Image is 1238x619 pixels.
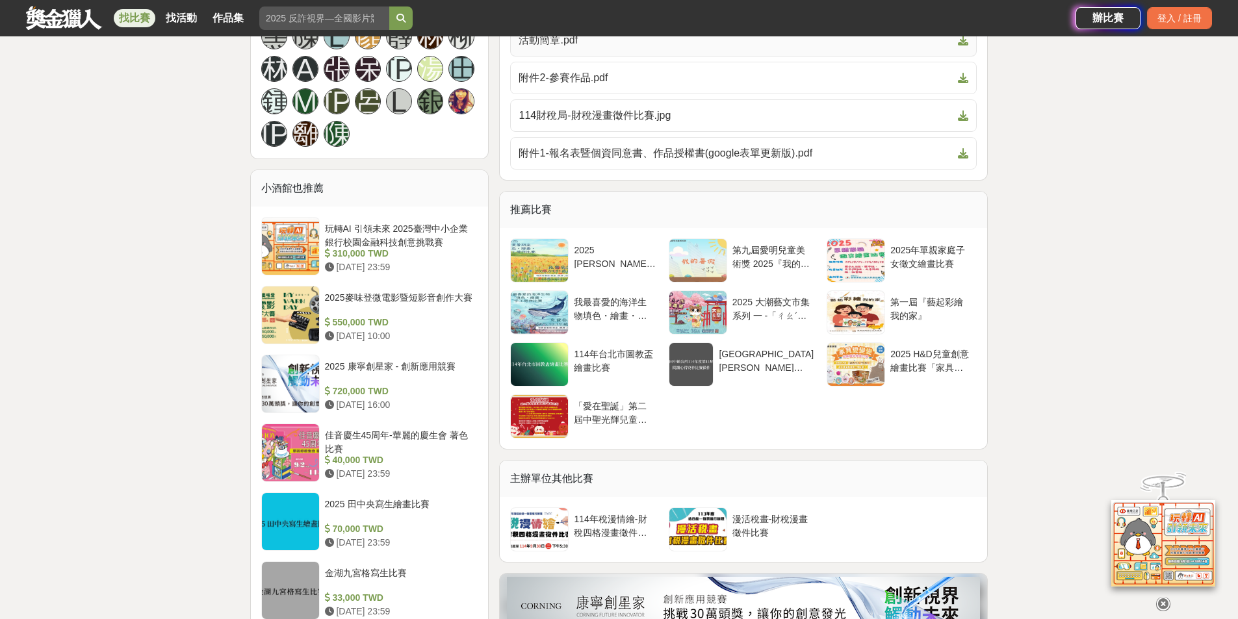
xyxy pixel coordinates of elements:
div: 550,000 TWD [325,316,473,329]
div: 114年台北市圖教盃繪畫比賽 [574,347,655,372]
div: 「愛在聖誕」第二屆中聖光輝兒童文學繪本比賽 [574,399,655,424]
div: [DATE] 10:00 [325,329,473,343]
a: 辦比賽 [1076,7,1141,29]
a: 附件2-參賽作品.pdf [510,62,977,94]
a: 114財稅局-財稅漫畫徵件比賽.jpg [510,99,977,132]
a: 銀 [417,88,443,114]
div: 黑 [261,23,287,49]
a: 「愛在聖誕」第二屆中聖光輝兒童文學繪本比賽 [510,394,660,438]
div: 第九屆愛明兒童美術獎 2025『我的暑假』兒童繪畫比賽 [732,244,814,268]
a: 陳 [292,23,318,49]
div: 玩轉AI 引領未來 2025臺灣中小企業銀行校園金融科技創意挑戰賽 [325,222,473,247]
a: 2025麥味登微電影暨短影音創作大賽 550,000 TWD [DATE] 10:00 [261,286,478,344]
a: 活動簡章.pdf [510,24,977,57]
a: L [386,88,412,114]
a: [PERSON_NAME] [386,56,412,82]
div: 2025麥味登微電影暨短影音創作大賽 [325,291,473,316]
a: 2025 大潮藝文市集系列 一 -「ㄔㄠˊ小繪畫展」徵件 [669,290,819,335]
div: 114年稅漫情繪-財稅四格漫畫徵件比賽 [574,512,655,537]
a: Avatar [448,88,474,114]
span: 活動簡章.pdf [519,32,953,48]
a: 田 [448,56,474,82]
a: 作品集 [207,9,249,27]
div: 2025 田中央寫生繪畫比賽 [325,498,473,522]
div: A [292,56,318,82]
a: 玩轉AI 引領未來 2025臺灣中小企業銀行校園金融科技創意挑戰賽 310,000 TWD [DATE] 23:59 [261,217,478,275]
a: 薛 [386,23,412,49]
a: 林 [261,56,287,82]
div: 2025年單親家庭子女徵文繪畫比賽 [890,244,972,268]
a: 附件1-報名表暨個資同意書、作品授權書(google表單更新版).pdf [510,137,977,170]
div: [DATE] 16:00 [325,398,473,412]
div: 2025 [PERSON_NAME]暑期盃填色・繪畫・手工勞作比賽 [574,244,655,268]
span: 附件2-參賽作品.pdf [519,70,953,86]
div: 2025 大潮藝文市集系列 一 -「ㄔㄠˊ小繪畫展」徵件 [732,296,814,320]
a: 林 [417,23,443,49]
div: 40,000 TWD [325,453,473,467]
a: 114年稅漫情繪-財稅四格漫畫徵件比賽 [510,507,660,551]
a: M [292,88,318,114]
a: 第一屆『藝起彩繪我的家』 [827,290,977,335]
a: 呂 [355,88,381,114]
a: 2025 H&D兒童創意繪畫比賽「家具變變變」 [827,342,977,386]
a: 離 [292,121,318,147]
div: 小酒館也推薦 [251,170,489,207]
a: 鍾 [261,88,287,114]
a: 湯 [417,56,443,82]
a: 顏 [355,23,381,49]
span: 114財稅局-財稅漫畫徵件比賽.jpg [519,108,953,123]
a: 呆 [355,56,381,82]
div: 主辦單位其他比賽 [500,461,987,497]
div: [DATE] 23:59 [325,605,473,618]
span: 附件1-報名表暨個資同意書、作品授權書(google表單更新版).pdf [519,145,953,161]
div: 70,000 TWD [325,522,473,536]
a: 我最喜愛的海洋生物填色・繪畫・手工勞作比賽 [510,290,660,335]
a: [PERSON_NAME] [324,88,350,114]
div: 佳音慶生45周年-華麗的慶生會 著色比賽 [325,429,473,453]
a: 2025 田中央寫生繪畫比賽 70,000 TWD [DATE] 23:59 [261,492,478,551]
a: 張 [324,56,350,82]
a: 2025 [PERSON_NAME]暑期盃填色・繪畫・手工勞作比賽 [510,238,660,283]
a: [PERSON_NAME] [261,121,287,147]
div: 33,000 TWD [325,591,473,605]
img: Avatar [449,89,474,114]
a: 漫活稅畫-財稅漫畫徵件比賽 [669,507,819,551]
div: 登入 / 註冊 [1147,7,1212,29]
a: 陳 [324,121,350,147]
div: 推薦比賽 [500,192,987,228]
div: [DATE] 23:59 [325,260,473,274]
a: [GEOGRAPHIC_DATA][PERSON_NAME][GEOGRAPHIC_DATA]公所114年度第11屆鎮長盃閱讀心得寫作比賽徵件 [669,342,819,386]
div: 我最喜愛的海洋生物填色・繪畫・手工勞作比賽 [574,296,655,320]
div: [GEOGRAPHIC_DATA][PERSON_NAME][GEOGRAPHIC_DATA]公所114年度第11屆鎮長盃閱讀心得寫作比賽徵件 [719,347,814,372]
div: 漫活稅畫-財稅漫畫徵件比賽 [732,512,814,537]
a: 114年台北市圖教盃繪畫比賽 [510,342,660,386]
a: 佳音慶生45周年-華麗的慶生會 著色比賽 40,000 TWD [DATE] 23:59 [261,423,478,482]
a: 找比賽 [114,9,155,27]
a: 2025年單親家庭子女徵文繪畫比賽 [827,238,977,283]
div: [DATE] 23:59 [325,467,473,481]
div: 2025 H&D兒童創意繪畫比賽「家具變變變」 [890,347,972,372]
input: 2025 反詐視界—全國影片競賽 [259,6,389,30]
a: L [324,23,350,49]
a: 柳 [448,23,474,49]
div: 720,000 TWD [325,385,473,398]
div: [DATE] 23:59 [325,536,473,550]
